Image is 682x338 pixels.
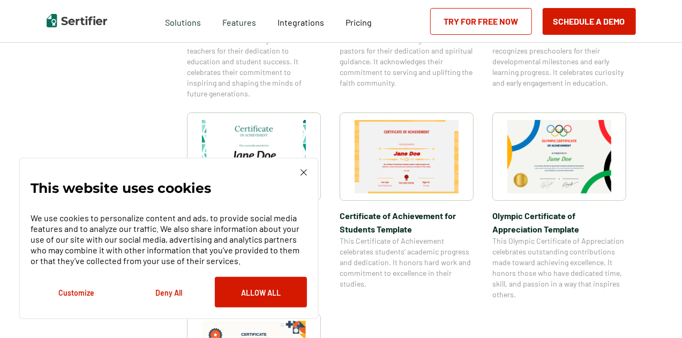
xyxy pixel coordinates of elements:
span: Solutions [165,14,201,28]
button: Schedule a Demo [543,8,636,35]
a: Certificate of Achievement for Students TemplateCertificate of Achievement for Students TemplateT... [340,112,474,300]
span: Olympic Certificate of Appreciation​ Template [492,209,626,236]
a: Olympic Certificate of Appreciation​ TemplateOlympic Certificate of Appreciation​ TemplateThis Ol... [492,112,626,300]
span: Features [222,14,256,28]
span: Certificate of Achievement for Students Template [340,209,474,236]
span: Integrations [278,17,324,27]
span: This Olympic Certificate of Appreciation celebrates outstanding contributions made toward achievi... [492,236,626,300]
a: Pricing [346,14,372,28]
a: Try for Free Now [430,8,532,35]
a: Certificate of Achievement for Elementary Students TemplateCertificate of Achievement for Element... [187,112,321,300]
p: This website uses cookies [31,183,211,193]
a: Integrations [278,14,324,28]
img: Certificate of Achievement for Elementary Students Template [202,120,306,193]
img: Cookie Popup Close [301,169,307,176]
img: Certificate of Achievement for Students Template [355,120,459,193]
span: This Certificate of Achievement recognizes preschoolers for their developmental milestones and ea... [492,35,626,88]
button: Allow All [215,277,307,307]
span: This Certificate of Recognition honors teachers for their dedication to education and student suc... [187,35,321,99]
span: Pricing [346,17,372,27]
img: Olympic Certificate of Appreciation​ Template [507,120,611,193]
span: This Certificate of Achievement celebrates students’ academic progress and dedication. It honors ... [340,236,474,289]
button: Customize [31,277,123,307]
img: Sertifier | Digital Credentialing Platform [47,14,107,27]
p: We use cookies to personalize content and ads, to provide social media features and to analyze ou... [31,213,307,266]
iframe: Chat Widget [628,287,682,338]
span: This Certificate of Recognition honors pastors for their dedication and spiritual guidance. It ac... [340,35,474,88]
button: Deny All [123,277,215,307]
